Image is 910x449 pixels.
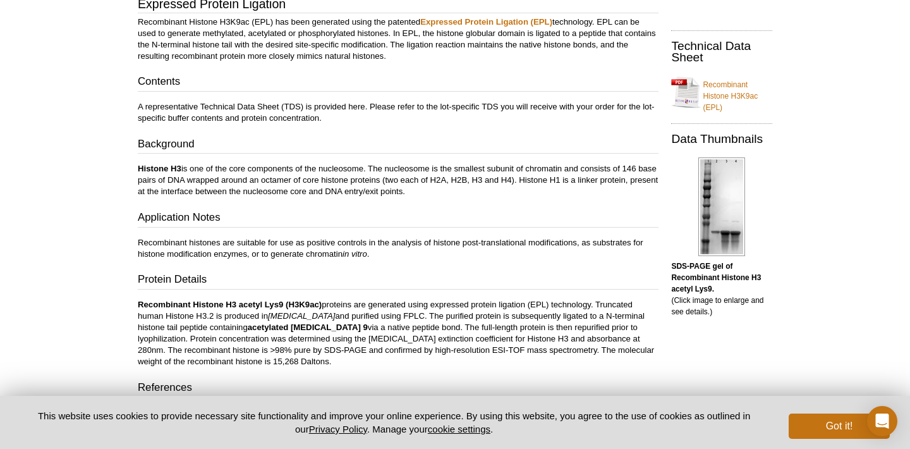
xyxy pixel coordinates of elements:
p: Recombinant histones are suitable for use as positive controls in the analysis of histone post-tr... [138,237,658,260]
h3: Protein Details [138,272,658,290]
h3: Application Notes [138,210,658,228]
h3: References [138,380,658,398]
p: proteins are generated using expressed protein ligation (EPL) technology. Truncated human Histone... [138,299,658,367]
div: Open Intercom Messenger [867,406,897,436]
a: Privacy Policy [309,424,367,434]
b: Recombinant Histone H3 acetyl Lys9 (H3K9ac) [138,300,322,309]
b: SDS-PAGE gel of Recombinant Histone H3 acetyl Lys9. [671,262,761,293]
p: A representative Technical Data Sheet (TDS) is provided here. Please refer to the lot-specific TD... [138,101,658,124]
button: Got it! [789,414,890,439]
h2: Data Thumbnails [671,133,772,145]
a: Expressed Protein Ligation (EPL) [420,17,552,27]
i: [MEDICAL_DATA] [268,311,336,321]
button: cookie settings [428,424,490,434]
img: Recombinant Histone H3 acetyl Lys9 analyzed by SDS-PAGE gel. [698,157,745,256]
b: acetylated [MEDICAL_DATA] 9 [248,323,368,332]
h3: Contents [138,74,658,92]
i: in vitro [343,249,367,259]
b: Histone H3 [138,164,181,173]
h3: Background [138,137,658,154]
p: (Click image to enlarge and see details.) [671,261,772,317]
p: Recombinant Histone H3K9ac (EPL) has been generated using the patented technology. EPL can be use... [138,16,658,62]
h2: Technical Data Sheet [671,40,772,63]
p: This website uses cookies to provide necessary site functionality and improve your online experie... [20,409,768,436]
a: Recombinant Histone H3K9ac (EPL) [671,71,772,113]
p: is one of the core components of the nucleosome. The nucleosome is the smallest subunit of chroma... [138,163,658,197]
